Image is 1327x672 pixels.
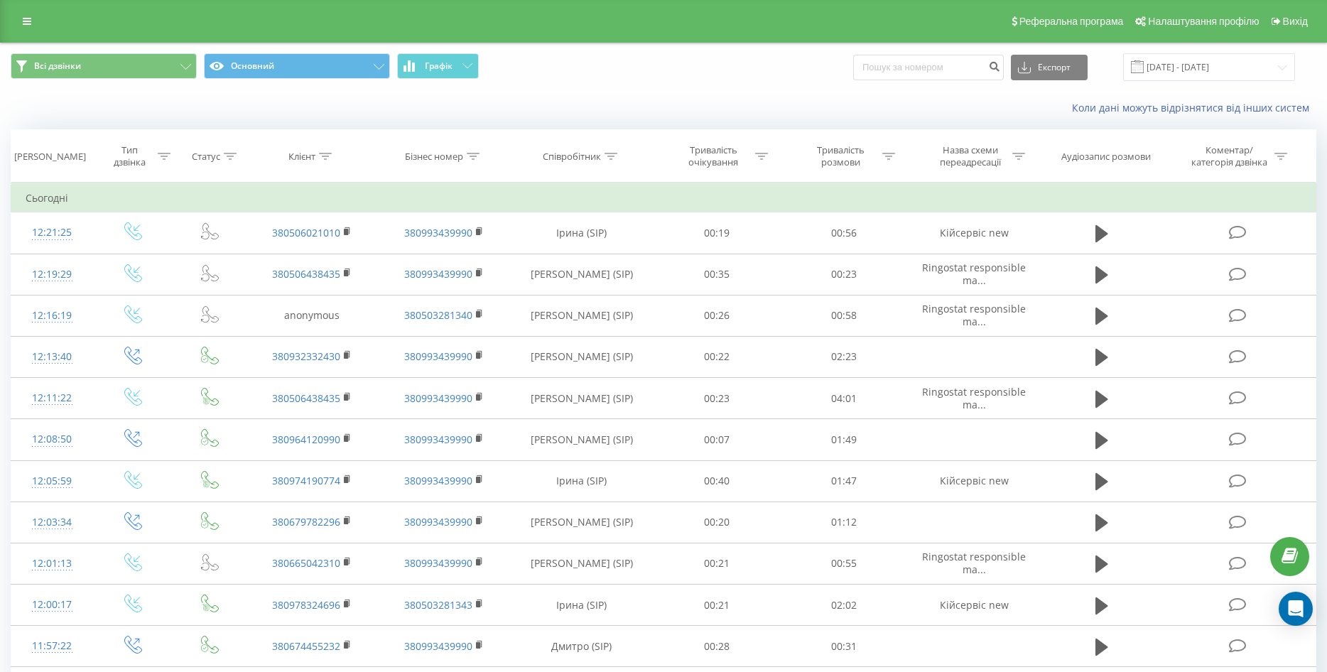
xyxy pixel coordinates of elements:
td: [PERSON_NAME] (SIP) [511,295,654,336]
div: 12:21:25 [26,219,78,246]
span: Ringostat responsible ma... [922,261,1026,287]
div: Статус [192,151,220,163]
div: 12:16:19 [26,302,78,330]
a: 380674455232 [272,639,340,653]
td: 00:40 [653,460,780,502]
div: Назва схеми переадресації [933,144,1009,168]
button: Всі дзвінки [11,53,197,79]
div: [PERSON_NAME] [14,151,86,163]
td: Дмитро (SIP) [511,626,654,667]
span: Графік [425,61,453,71]
span: Налаштування профілю [1148,16,1259,27]
a: 380993439990 [404,474,472,487]
a: 380503281340 [404,308,472,322]
td: 00:07 [653,419,780,460]
div: 12:01:13 [26,550,78,578]
button: Основний [204,53,390,79]
td: Кійсервіс new [908,212,1041,254]
td: anonymous [245,295,378,336]
td: 02:02 [781,585,908,626]
td: Кійсервіс new [908,460,1041,502]
div: Open Intercom Messenger [1279,592,1313,626]
a: 380993439990 [404,349,472,363]
td: [PERSON_NAME] (SIP) [511,254,654,295]
td: 01:49 [781,419,908,460]
td: 00:23 [653,378,780,419]
a: 380503281343 [404,598,472,612]
div: 11:57:22 [26,632,78,660]
td: 00:28 [653,626,780,667]
td: [PERSON_NAME] (SIP) [511,543,654,584]
div: 12:11:22 [26,384,78,412]
td: 02:23 [781,336,908,377]
a: Коли дані можуть відрізнятися вiд інших систем [1072,101,1316,114]
div: 12:03:34 [26,509,78,536]
a: 380993439990 [404,391,472,405]
span: Ringostat responsible ma... [922,302,1026,328]
a: 380679782296 [272,515,340,529]
button: Графік [397,53,479,79]
div: Співробітник [543,151,601,163]
td: 00:20 [653,502,780,543]
td: 00:35 [653,254,780,295]
div: Клієнт [288,151,315,163]
td: 00:31 [781,626,908,667]
td: 00:58 [781,295,908,336]
a: 380993439990 [404,639,472,653]
td: 00:56 [781,212,908,254]
td: 00:21 [653,585,780,626]
div: Тривалість розмови [803,144,879,168]
div: Коментар/категорія дзвінка [1188,144,1271,168]
a: 380993439990 [404,226,472,239]
span: Ringostat responsible ma... [922,385,1026,411]
td: 01:12 [781,502,908,543]
td: [PERSON_NAME] (SIP) [511,502,654,543]
td: 00:21 [653,543,780,584]
td: 00:23 [781,254,908,295]
div: Бізнес номер [405,151,463,163]
div: Тривалість очікування [676,144,752,168]
span: Реферальна програма [1019,16,1124,27]
input: Пошук за номером [853,55,1004,80]
td: [PERSON_NAME] (SIP) [511,419,654,460]
div: 12:05:59 [26,467,78,495]
span: Ringostat responsible ma... [922,550,1026,576]
td: 00:19 [653,212,780,254]
button: Експорт [1011,55,1088,80]
a: 380932332430 [272,349,340,363]
td: Сьогодні [11,184,1316,212]
div: 12:00:17 [26,591,78,619]
a: 380974190774 [272,474,340,487]
td: Ірина (SIP) [511,585,654,626]
td: [PERSON_NAME] (SIP) [511,336,654,377]
a: 380506021010 [272,226,340,239]
div: Аудіозапис розмови [1061,151,1151,163]
a: 380993439990 [404,433,472,446]
td: 00:26 [653,295,780,336]
a: 380978324696 [272,598,340,612]
a: 380506438435 [272,391,340,405]
a: 380993439990 [404,267,472,281]
span: Всі дзвінки [34,60,81,72]
td: 04:01 [781,378,908,419]
div: 12:08:50 [26,426,78,453]
div: 12:13:40 [26,343,78,371]
div: Тип дзвінка [105,144,154,168]
td: Кійсервіс new [908,585,1041,626]
td: Ірина (SIP) [511,460,654,502]
a: 380993439990 [404,556,472,570]
td: Ірина (SIP) [511,212,654,254]
td: 01:47 [781,460,908,502]
a: 380964120990 [272,433,340,446]
a: 380665042310 [272,556,340,570]
div: 12:19:29 [26,261,78,288]
a: 380993439990 [404,515,472,529]
span: Вихід [1283,16,1308,27]
td: 00:55 [781,543,908,584]
td: [PERSON_NAME] (SIP) [511,378,654,419]
a: 380506438435 [272,267,340,281]
td: 00:22 [653,336,780,377]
